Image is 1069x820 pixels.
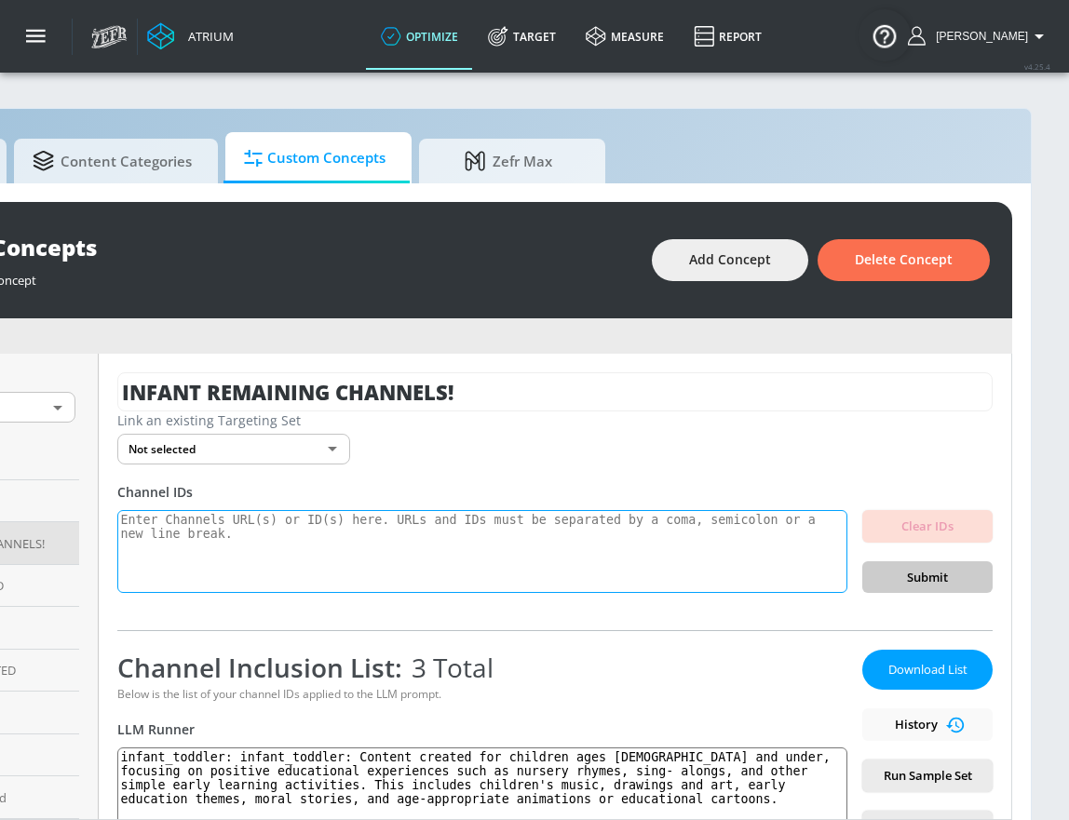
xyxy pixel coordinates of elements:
span: Zefr Max [438,139,579,183]
div: Below is the list of your channel IDs applied to the LLM prompt. [117,686,847,702]
button: Run Sample Set [862,760,993,792]
span: Content Categories [33,139,192,183]
button: Clear IDs [862,510,993,543]
span: Clear IDs [877,516,978,537]
div: Channel IDs [117,483,993,501]
button: Open Resource Center [859,9,911,61]
a: measure [571,3,679,70]
a: optimize [366,3,473,70]
div: LLM Runner [117,720,847,738]
div: Atrium [181,28,234,45]
button: Delete Concept [818,239,990,281]
div: Channel Inclusion List: [117,650,847,685]
span: v 4.25.4 [1024,61,1050,72]
span: Add Concept [689,249,771,272]
a: Target [473,3,571,70]
button: [PERSON_NAME] [908,25,1050,47]
span: 3 Total [402,650,494,685]
div: Not selected [117,434,350,464]
span: Delete Concept [855,249,953,272]
button: Add Concept [652,239,808,281]
span: Custom Concepts [244,136,386,181]
span: Run Sample Set [877,765,978,786]
span: Download List [881,659,974,680]
div: Link an existing Targeting Set [117,411,993,429]
button: Download List [862,650,993,690]
a: Report [679,3,777,70]
span: [PERSON_NAME] [928,30,1028,43]
a: Atrium [147,22,234,50]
